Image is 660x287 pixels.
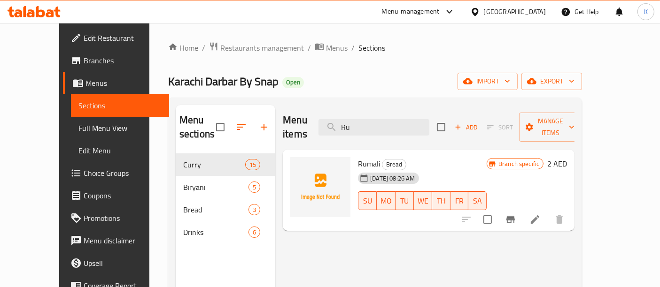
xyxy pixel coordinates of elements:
[478,210,497,229] span: Select to update
[63,229,170,252] a: Menu disclaimer
[168,71,279,92] span: Karachi Darbar By Snap
[210,117,230,137] span: Select all sections
[183,227,248,238] span: Drinks
[468,191,487,210] button: SA
[78,145,162,156] span: Edit Menu
[249,183,260,192] span: 5
[63,72,170,94] a: Menus
[472,194,483,208] span: SA
[548,208,571,231] button: delete
[458,73,518,90] button: import
[436,194,447,208] span: TH
[315,42,348,54] a: Menus
[168,42,582,54] nav: breadcrumb
[431,117,451,137] span: Select section
[249,205,260,214] span: 3
[176,176,275,198] div: Biryani5
[246,160,260,169] span: 15
[382,159,406,170] span: Bread
[366,174,419,183] span: [DATE] 08:26 AM
[399,194,410,208] span: TU
[63,252,170,274] a: Upsell
[382,6,440,17] div: Menu-management
[529,214,541,225] a: Edit menu item
[84,212,162,224] span: Promotions
[450,191,469,210] button: FR
[245,159,260,170] div: items
[71,139,170,162] a: Edit Menu
[529,76,575,87] span: export
[183,204,248,215] span: Bread
[396,191,414,210] button: TU
[290,157,350,217] img: Rumali
[484,7,546,17] div: [GEOGRAPHIC_DATA]
[351,42,355,53] li: /
[519,113,582,142] button: Manage items
[451,120,481,135] span: Add item
[432,191,450,210] button: TH
[282,78,304,86] span: Open
[209,42,304,54] a: Restaurants management
[453,122,479,133] span: Add
[465,76,510,87] span: import
[183,159,245,170] span: Curry
[63,49,170,72] a: Branches
[84,55,162,66] span: Branches
[78,122,162,134] span: Full Menu View
[168,42,198,53] a: Home
[63,162,170,184] a: Choice Groups
[202,42,205,53] li: /
[176,153,275,176] div: Curry15
[382,159,406,170] div: Bread
[283,113,307,141] h2: Menu items
[362,194,373,208] span: SU
[176,198,275,221] div: Bread3
[418,194,428,208] span: WE
[84,167,162,179] span: Choice Groups
[248,204,260,215] div: items
[527,115,575,139] span: Manage items
[220,42,304,53] span: Restaurants management
[71,117,170,139] a: Full Menu View
[454,194,465,208] span: FR
[248,181,260,193] div: items
[85,77,162,89] span: Menus
[481,120,519,135] span: Select section first
[78,100,162,111] span: Sections
[230,116,253,138] span: Sort sections
[282,77,304,88] div: Open
[495,159,543,168] span: Branch specific
[521,73,582,90] button: export
[547,157,567,170] h6: 2 AED
[318,119,429,136] input: search
[451,120,481,135] button: Add
[84,235,162,246] span: Menu disclaimer
[63,184,170,207] a: Coupons
[176,150,275,247] nav: Menu sections
[499,208,522,231] button: Branch-specific-item
[71,94,170,117] a: Sections
[358,191,377,210] button: SU
[644,7,648,17] span: K
[179,113,216,141] h2: Menu sections
[63,207,170,229] a: Promotions
[249,228,260,237] span: 6
[358,42,385,53] span: Sections
[253,116,275,138] button: Add section
[176,221,275,243] div: Drinks6
[377,191,396,210] button: MO
[380,194,392,208] span: MO
[183,181,248,193] span: Biryani
[414,191,432,210] button: WE
[63,27,170,49] a: Edit Restaurant
[358,157,380,171] span: Rumali
[84,190,162,201] span: Coupons
[84,32,162,44] span: Edit Restaurant
[308,42,311,53] li: /
[84,257,162,269] span: Upsell
[326,42,348,53] span: Menus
